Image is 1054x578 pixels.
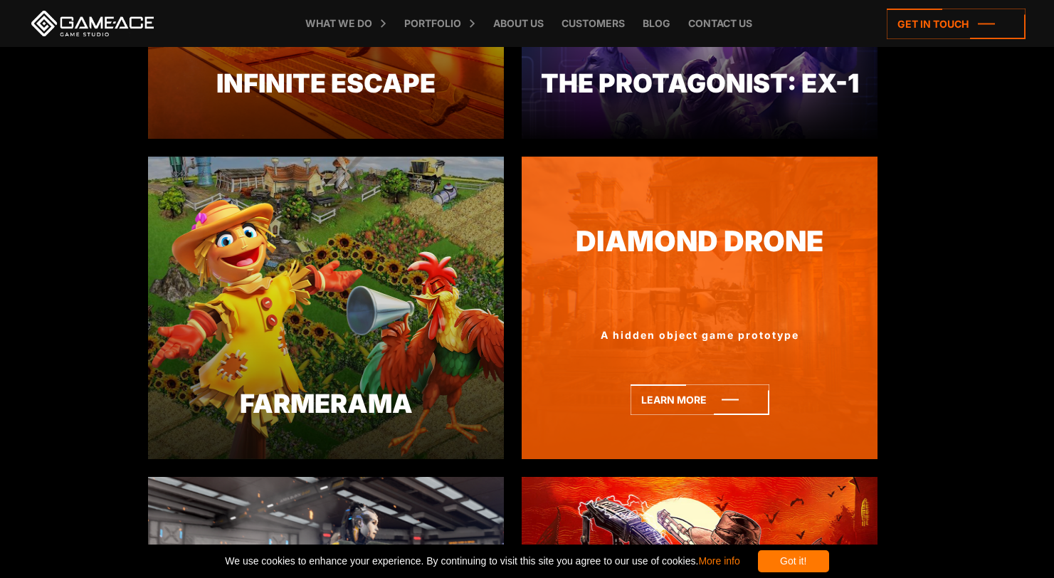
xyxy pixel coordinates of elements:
a: More info [698,555,739,567]
div: Infinite Escape [148,64,504,103]
span: We use cookies to enhance your experience. By continuing to visit this site you agree to our use ... [225,550,739,572]
div: The Protagonist: EX-1 [522,64,878,103]
a: Learn more [631,384,769,415]
a: Diamond Drone [522,221,878,263]
a: Get in touch [887,9,1026,39]
div: Farmerama [148,384,504,423]
img: Farmerama case preview [148,157,504,459]
div: A hidden object game prototype [522,327,878,342]
div: Got it! [758,550,829,572]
